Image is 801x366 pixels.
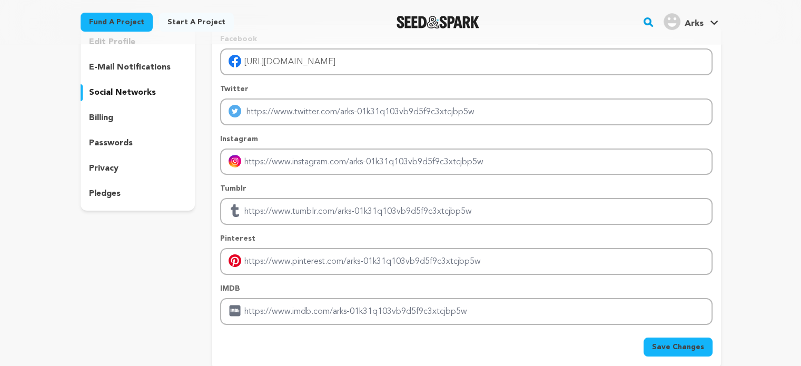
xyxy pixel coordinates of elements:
p: social networks [89,86,156,99]
button: passwords [81,135,195,152]
p: IMDB [220,283,712,294]
p: pledges [89,187,121,200]
p: e-mail notifications [89,61,171,74]
span: Save Changes [652,342,704,352]
span: Arks's Profile [661,11,720,33]
input: Enter instagram handle link [220,149,712,175]
img: facebook-mobile.svg [229,55,241,67]
input: Enter tubmlr profile link [220,198,712,225]
img: pinterest-mobile.svg [229,254,241,267]
img: tumblr.svg [229,204,241,217]
a: Start a project [159,13,234,32]
span: Arks [685,19,704,28]
p: Instagram [220,134,712,144]
img: instagram-mobile.svg [229,155,241,167]
img: twitter-mobile.svg [229,105,241,117]
p: billing [89,112,113,124]
p: privacy [89,162,118,175]
a: Arks's Profile [661,11,720,30]
img: imdb.svg [229,304,241,317]
input: Enter pinterest profile link [220,248,712,275]
a: Fund a project [81,13,153,32]
div: Arks's Profile [664,13,704,30]
p: passwords [89,137,133,150]
p: Tumblr [220,183,712,194]
button: social networks [81,84,195,101]
p: Pinterest [220,233,712,244]
button: Save Changes [644,338,713,357]
img: Seed&Spark Logo Dark Mode [397,16,479,28]
input: Enter twitter profile link [220,98,712,125]
button: pledges [81,185,195,202]
p: Twitter [220,84,712,94]
img: user.png [664,13,680,30]
button: privacy [81,160,195,177]
button: billing [81,110,195,126]
a: Seed&Spark Homepage [397,16,479,28]
input: Enter IMDB profile link [220,298,712,325]
button: e-mail notifications [81,59,195,76]
input: Enter facebook profile link [220,48,712,75]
